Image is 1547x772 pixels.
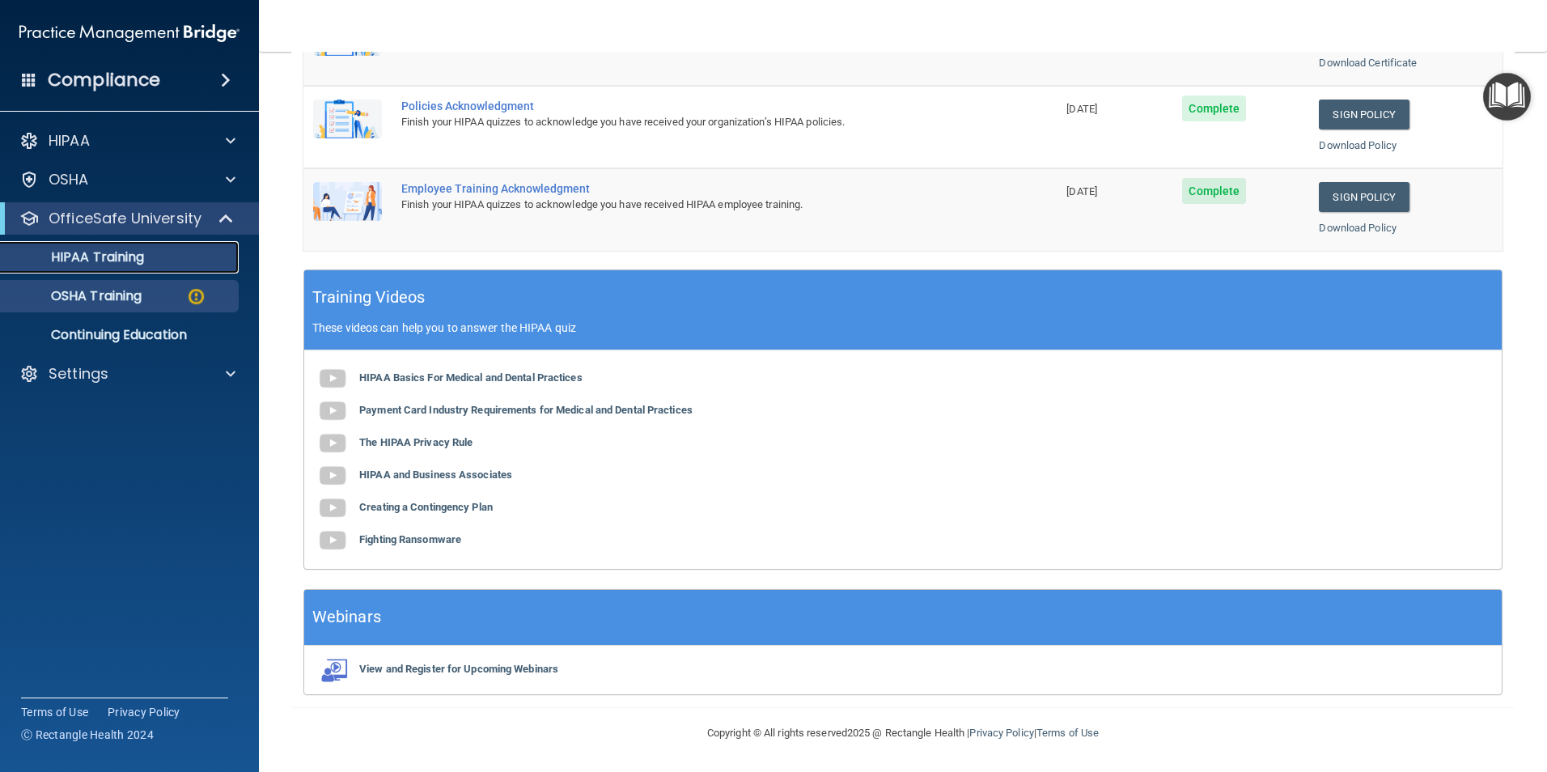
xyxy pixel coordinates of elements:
a: OfficeSafe University [19,209,235,228]
div: Policies Acknowledgment [401,100,976,112]
a: Settings [19,364,235,384]
img: gray_youtube_icon.38fcd6cc.png [316,524,349,557]
p: OSHA [49,170,89,189]
a: Sign Policy [1319,182,1409,212]
img: gray_youtube_icon.38fcd6cc.png [316,395,349,427]
b: Fighting Ransomware [359,533,461,545]
div: Copyright © All rights reserved 2025 @ Rectangle Health | | [608,707,1198,759]
a: Privacy Policy [108,704,180,720]
p: Continuing Education [11,327,231,343]
b: The HIPAA Privacy Rule [359,436,473,448]
a: Download Policy [1319,139,1397,151]
img: gray_youtube_icon.38fcd6cc.png [316,363,349,395]
div: Finish your HIPAA quizzes to acknowledge you have received your organization’s HIPAA policies. [401,112,976,132]
a: Terms of Use [1036,727,1099,739]
h5: Webinars [312,603,381,631]
img: PMB logo [19,17,239,49]
p: OfficeSafe University [49,209,201,228]
p: HIPAA [49,131,90,151]
b: Creating a Contingency Plan [359,501,493,513]
img: warning-circle.0cc9ac19.png [186,286,206,307]
b: HIPAA and Business Associates [359,469,512,481]
a: HIPAA [19,131,235,151]
p: These videos can help you to answer the HIPAA quiz [312,321,1494,334]
a: Privacy Policy [969,727,1033,739]
a: OSHA [19,170,235,189]
b: Payment Card Industry Requirements for Medical and Dental Practices [359,404,693,416]
p: Settings [49,364,108,384]
b: HIPAA Basics For Medical and Dental Practices [359,371,583,384]
span: [DATE] [1066,185,1097,197]
div: Employee Training Acknowledgment [401,182,976,195]
a: Sign Policy [1319,100,1409,129]
img: webinarIcon.c7ebbf15.png [316,658,349,682]
img: gray_youtube_icon.38fcd6cc.png [316,460,349,492]
h5: Training Videos [312,283,426,312]
h4: Compliance [48,69,160,91]
img: gray_youtube_icon.38fcd6cc.png [316,492,349,524]
p: HIPAA Training [11,249,144,265]
a: Download Policy [1319,222,1397,234]
span: Complete [1182,95,1246,121]
a: Download Certificate [1319,57,1417,69]
p: OSHA Training [11,288,142,304]
span: Ⓒ Rectangle Health 2024 [21,727,154,743]
button: Open Resource Center [1483,73,1531,121]
span: Complete [1182,178,1246,204]
b: View and Register for Upcoming Webinars [359,663,558,675]
img: gray_youtube_icon.38fcd6cc.png [316,427,349,460]
a: Terms of Use [21,704,88,720]
div: Finish your HIPAA quizzes to acknowledge you have received HIPAA employee training. [401,195,976,214]
span: [DATE] [1066,103,1097,115]
iframe: Drift Widget Chat Controller [1267,657,1528,722]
